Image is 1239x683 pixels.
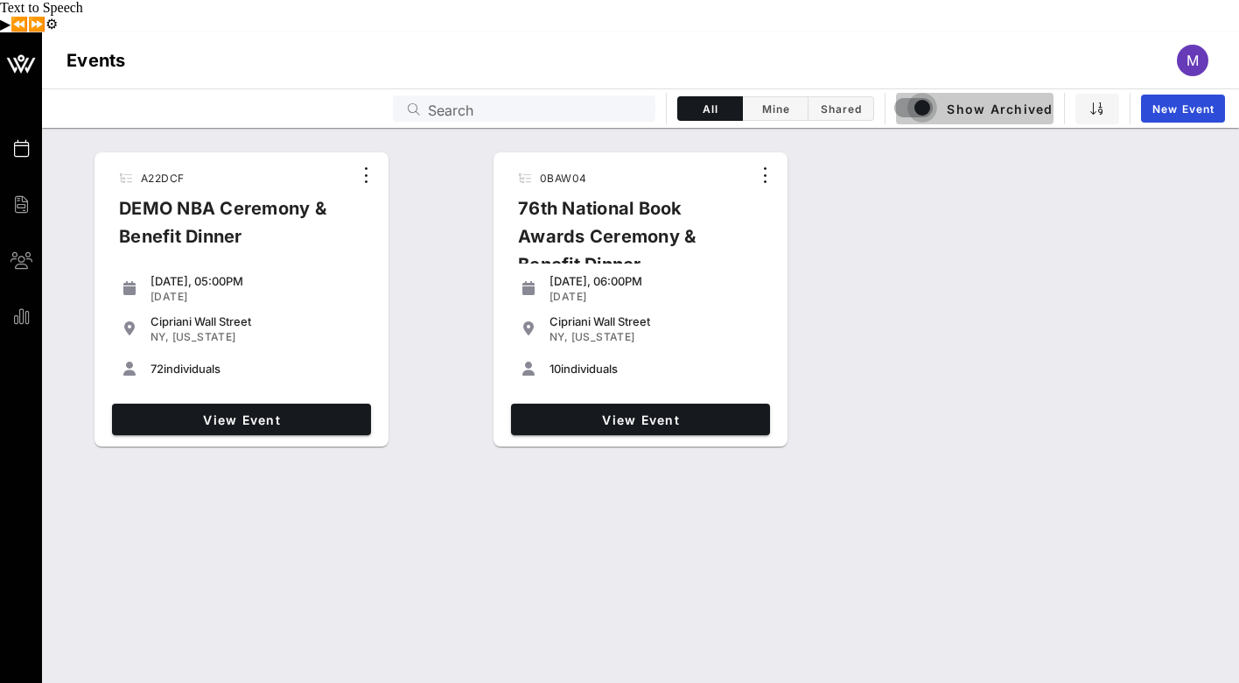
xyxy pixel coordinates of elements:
[571,330,635,343] span: [US_STATE]
[689,102,731,116] span: All
[896,93,1053,124] button: Show Archived
[808,96,874,121] button: Shared
[677,96,743,121] button: All
[150,330,169,343] span: NY,
[753,102,797,116] span: Mine
[66,46,126,74] h1: Events
[511,404,770,435] a: View Event
[141,172,184,185] span: A22DCF
[45,16,58,32] button: Settings
[743,96,808,121] button: Mine
[119,412,364,427] span: View Event
[1141,95,1225,123] a: New Event
[518,412,763,427] span: View Event
[28,16,45,32] button: Forward
[540,172,586,185] span: 0BAW04
[1177,45,1208,76] div: M
[105,194,352,264] div: DEMO NBA Ceremony & Benefit Dinner
[549,362,763,376] div: individuals
[549,362,561,376] span: 10
[897,98,1053,119] span: Show Archived
[150,274,364,288] div: [DATE], 05:00PM
[1186,52,1199,69] span: M
[150,362,164,376] span: 72
[549,314,763,328] div: Cipriani Wall Street
[10,16,28,32] button: Previous
[150,362,364,376] div: individuals
[819,102,863,116] span: Shared
[150,314,364,328] div: Cipriani Wall Street
[549,330,568,343] span: NY,
[1151,102,1214,116] span: New Event
[150,290,364,304] div: [DATE]
[549,290,763,304] div: [DATE]
[112,404,371,435] a: View Event
[549,274,763,288] div: [DATE], 06:00PM
[504,194,751,292] div: 76th National Book Awards Ceremony & Benefit Dinner
[172,330,236,343] span: [US_STATE]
